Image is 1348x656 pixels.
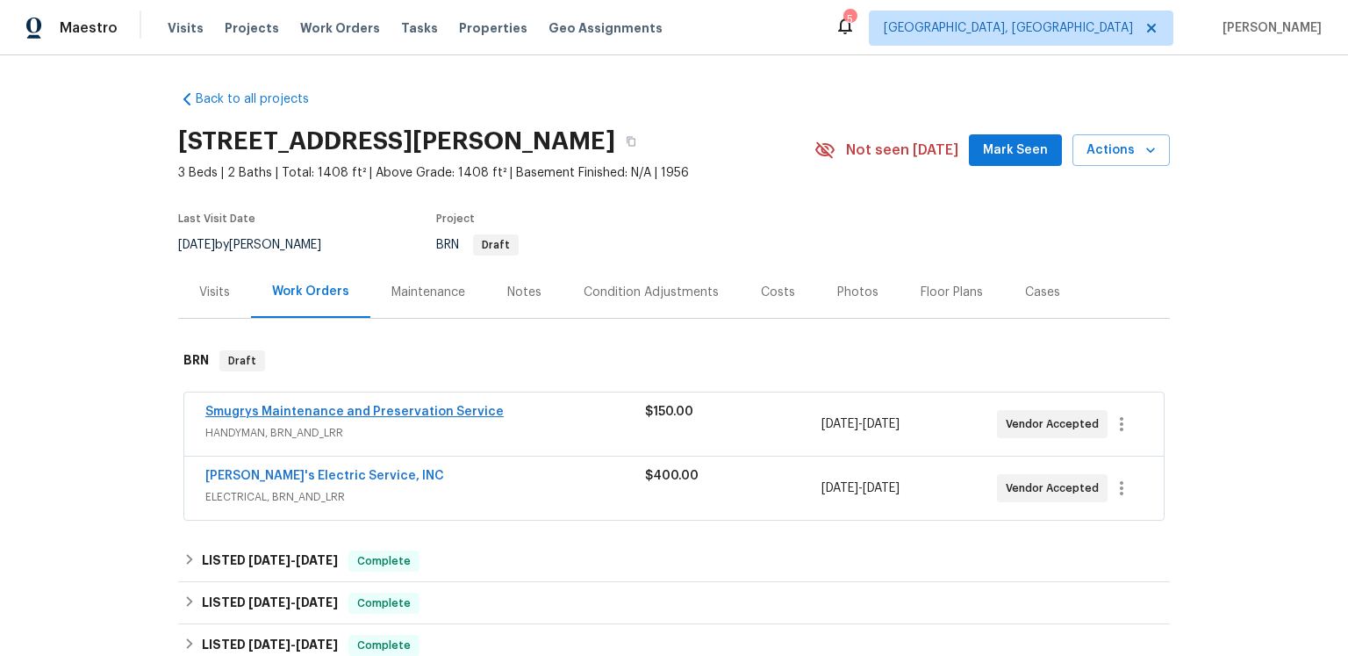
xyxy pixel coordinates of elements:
div: Work Orders [272,283,349,300]
span: [DATE] [178,239,215,251]
span: [PERSON_NAME] [1215,19,1322,37]
span: Geo Assignments [549,19,663,37]
div: BRN Draft [178,333,1170,389]
h6: LISTED [202,551,338,572]
span: [DATE] [821,418,858,430]
span: Visits [168,19,204,37]
span: [DATE] [248,596,290,609]
span: Vendor Accepted [1006,415,1106,433]
span: Mark Seen [983,140,1048,162]
span: - [821,479,900,497]
span: Work Orders [300,19,380,37]
span: Not seen [DATE] [846,141,958,159]
a: [PERSON_NAME]'s Electric Service, INC [205,470,444,482]
div: 5 [843,11,856,28]
div: Maintenance [391,284,465,301]
span: Maestro [60,19,118,37]
span: Project [436,213,475,224]
span: Draft [221,352,263,370]
span: $400.00 [645,470,699,482]
span: Complete [350,595,418,612]
span: [DATE] [296,554,338,566]
span: Draft [475,240,517,250]
h6: BRN [183,350,209,371]
span: [DATE] [821,482,858,494]
span: - [248,554,338,566]
span: - [821,415,900,433]
span: [DATE] [296,638,338,651]
div: Photos [837,284,878,301]
div: LISTED [DATE]-[DATE]Complete [178,540,1170,582]
span: [DATE] [248,554,290,566]
a: Smugrys Maintenance and Preservation Service [205,406,504,418]
span: HANDYMAN, BRN_AND_LRR [205,424,645,442]
h2: [STREET_ADDRESS][PERSON_NAME] [178,133,615,150]
span: Properties [459,19,527,37]
span: Complete [350,552,418,570]
span: Tasks [401,22,438,34]
span: [DATE] [863,482,900,494]
span: [DATE] [863,418,900,430]
div: Condition Adjustments [584,284,719,301]
span: Complete [350,637,418,654]
div: Floor Plans [921,284,983,301]
div: Cases [1025,284,1060,301]
button: Mark Seen [969,134,1062,167]
a: Back to all projects [178,90,347,108]
div: Notes [507,284,541,301]
span: ELECTRICAL, BRN_AND_LRR [205,488,645,506]
span: [GEOGRAPHIC_DATA], [GEOGRAPHIC_DATA] [884,19,1133,37]
h6: LISTED [202,635,338,656]
button: Copy Address [615,126,647,157]
span: [DATE] [296,596,338,609]
div: Costs [761,284,795,301]
span: $150.00 [645,406,693,418]
div: by [PERSON_NAME] [178,234,342,256]
div: Visits [199,284,230,301]
span: - [248,638,338,651]
button: Actions [1072,134,1170,167]
span: BRN [436,239,519,251]
span: 3 Beds | 2 Baths | Total: 1408 ft² | Above Grade: 1408 ft² | Basement Finished: N/A | 1956 [178,164,814,182]
span: Projects [225,19,279,37]
span: - [248,596,338,609]
span: [DATE] [248,638,290,651]
span: Vendor Accepted [1006,479,1106,497]
span: Last Visit Date [178,213,255,224]
div: LISTED [DATE]-[DATE]Complete [178,582,1170,624]
span: Actions [1086,140,1156,162]
h6: LISTED [202,593,338,614]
